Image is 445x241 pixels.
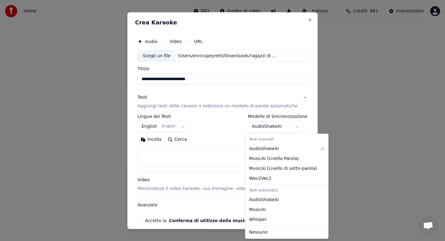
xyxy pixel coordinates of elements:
[249,229,268,235] span: Nessuno
[247,186,327,195] div: Testi automatici
[249,175,271,182] span: Wav2Vec2
[249,146,279,152] span: AudioShakeAI
[249,156,299,162] span: MusicAI ( Livello Parola )
[249,217,267,223] span: Whisper
[249,197,279,203] span: AudioShakeAI
[249,207,266,213] span: MusicAI
[247,135,327,144] div: Testi manuali
[249,166,317,172] span: MusicAI ( Livello di sotto-parola )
